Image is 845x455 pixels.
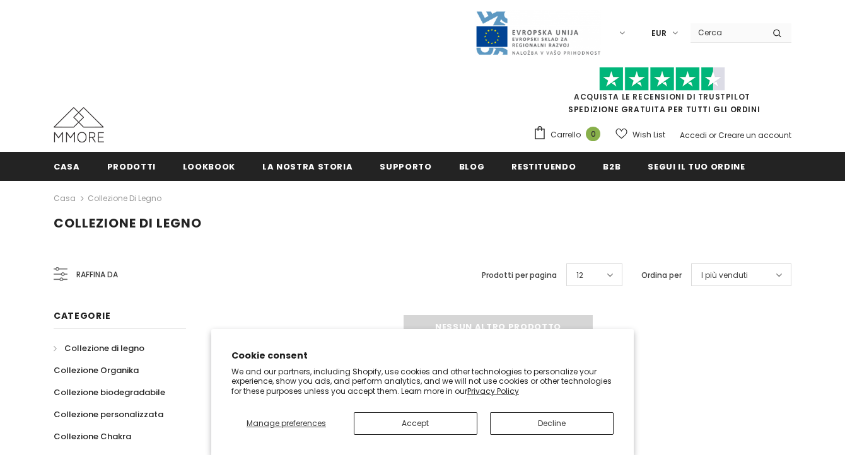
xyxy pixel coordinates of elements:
[490,412,614,435] button: Decline
[54,386,165,398] span: Collezione biodegradabile
[354,412,477,435] button: Accept
[641,269,682,282] label: Ordina per
[467,386,519,396] a: Privacy Policy
[54,430,131,442] span: Collezione Chakra
[533,72,791,115] span: SPEDIZIONE GRATUITA PER TUTTI GLI ORDINI
[54,191,76,206] a: Casa
[54,337,144,359] a: Collezione di legno
[459,161,485,173] span: Blog
[54,309,110,322] span: Categorie
[603,161,621,173] span: B2B
[54,364,139,376] span: Collezione Organika
[54,107,104,142] img: Casi MMORE
[183,161,235,173] span: Lookbook
[64,342,144,354] span: Collezione di legno
[586,127,600,141] span: 0
[380,152,431,180] a: supporto
[54,161,80,173] span: Casa
[76,268,118,282] span: Raffina da
[88,193,161,204] a: Collezione di legno
[459,152,485,180] a: Blog
[231,412,341,435] button: Manage preferences
[599,67,725,91] img: Fidati di Pilot Stars
[107,161,156,173] span: Prodotti
[701,269,748,282] span: I più venduti
[54,381,165,403] a: Collezione biodegradabile
[107,152,156,180] a: Prodotti
[651,27,667,40] span: EUR
[709,130,716,141] span: or
[54,214,202,232] span: Collezione di legno
[603,152,621,180] a: B2B
[231,349,614,362] h2: Cookie consent
[718,130,791,141] a: Creare un account
[615,124,665,146] a: Wish List
[247,418,326,429] span: Manage preferences
[632,129,665,141] span: Wish List
[54,403,163,425] a: Collezione personalizzata
[691,23,763,42] input: Search Site
[533,125,607,144] a: Carrello 0
[574,91,750,102] a: Acquista le recensioni di TrustPilot
[648,161,745,173] span: Segui il tuo ordine
[482,269,557,282] label: Prodotti per pagina
[231,367,614,396] p: We and our partners, including Shopify, use cookies and other technologies to personalize your ex...
[54,152,80,180] a: Casa
[511,152,576,180] a: Restituendo
[475,27,601,38] a: Javni Razpis
[54,425,131,447] a: Collezione Chakra
[511,161,576,173] span: Restituendo
[54,359,139,381] a: Collezione Organika
[648,152,745,180] a: Segui il tuo ordine
[262,152,353,180] a: La nostra storia
[380,161,431,173] span: supporto
[551,129,581,141] span: Carrello
[183,152,235,180] a: Lookbook
[54,408,163,420] span: Collezione personalizzata
[262,161,353,173] span: La nostra storia
[680,130,707,141] a: Accedi
[475,10,601,56] img: Javni Razpis
[576,269,583,282] span: 12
